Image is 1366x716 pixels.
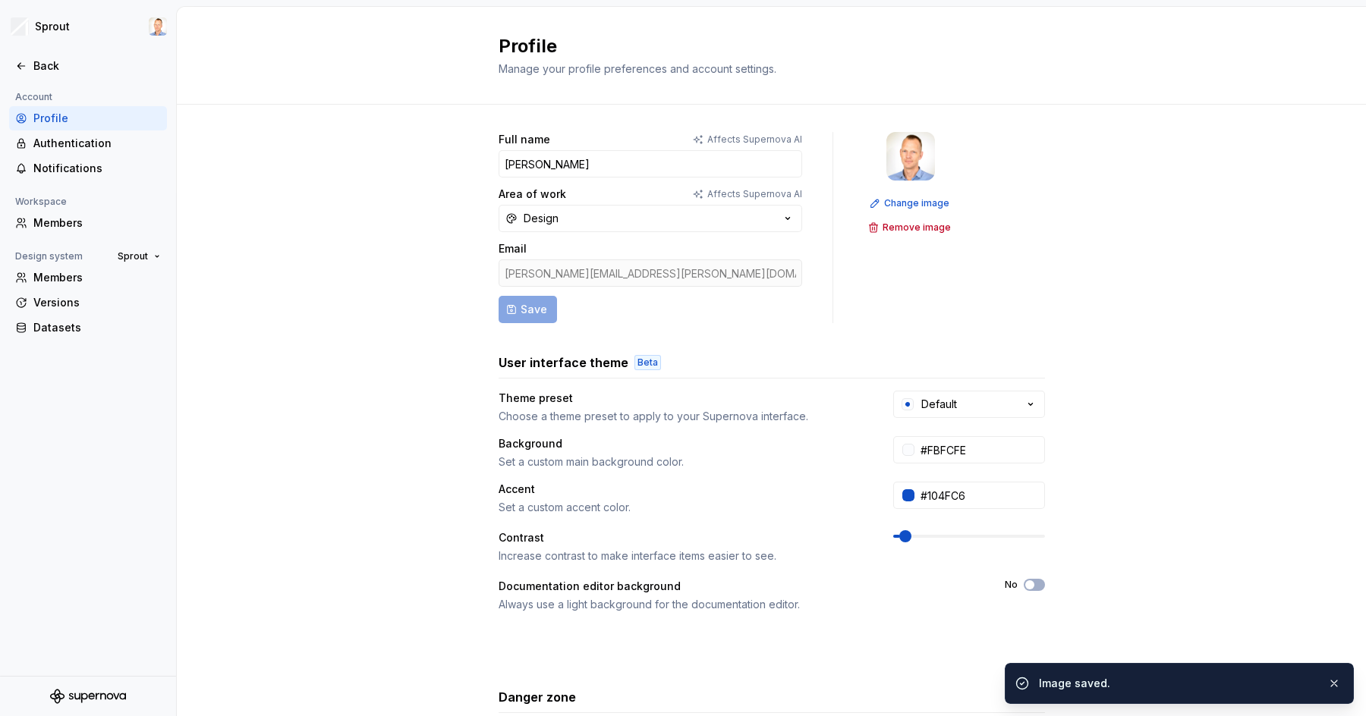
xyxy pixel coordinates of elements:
[9,290,167,315] a: Versions
[499,241,527,256] label: Email
[499,34,1027,58] h2: Profile
[9,88,58,106] div: Account
[9,106,167,130] a: Profile
[884,197,949,209] span: Change image
[499,409,866,424] div: Choose a theme preset to apply to your Supernova interface.
[33,270,161,285] div: Members
[886,132,935,181] img: Eddie Persson
[499,579,977,594] div: Documentation editor background
[707,188,802,200] p: Affects Supernova AI
[499,187,566,202] label: Area of work
[35,19,70,34] div: Sprout
[865,193,956,214] button: Change image
[9,193,73,211] div: Workspace
[33,58,161,74] div: Back
[33,161,161,176] div: Notifications
[921,397,957,412] div: Default
[9,131,167,155] a: Authentication
[499,391,866,406] div: Theme preset
[499,436,866,451] div: Background
[499,482,866,497] div: Accent
[634,355,661,370] div: Beta
[1039,676,1315,691] div: Image saved.
[524,211,559,226] div: Design
[33,295,161,310] div: Versions
[1005,579,1018,591] label: No
[499,62,776,75] span: Manage your profile preferences and account settings.
[149,17,167,36] img: Eddie Persson
[3,10,173,43] button: SproutEddie Persson
[9,211,167,235] a: Members
[499,597,977,612] div: Always use a light background for the documentation editor.
[499,500,866,515] div: Set a custom accent color.
[914,482,1045,509] input: #104FC6
[9,316,167,340] a: Datasets
[9,54,167,78] a: Back
[707,133,802,146] p: Affects Supernova AI
[499,530,866,545] div: Contrast
[914,436,1045,463] input: #FFFFFF
[50,689,126,704] svg: Supernova Logo
[33,320,161,335] div: Datasets
[499,353,628,372] h3: User interface theme
[9,265,167,290] a: Members
[499,454,866,469] div: Set a custom main background color.
[33,111,161,126] div: Profile
[11,17,29,36] img: b6c2a6ff-03c2-4811-897b-2ef07e5e0e51.png
[118,250,148,262] span: Sprout
[883,221,951,234] span: Remove image
[9,156,167,181] a: Notifications
[499,548,866,564] div: Increase contrast to make interface items easier to see.
[499,132,550,147] label: Full name
[864,217,958,238] button: Remove image
[33,215,161,231] div: Members
[9,247,89,265] div: Design system
[893,391,1045,418] button: Default
[33,136,161,151] div: Authentication
[499,688,576,706] h3: Danger zone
